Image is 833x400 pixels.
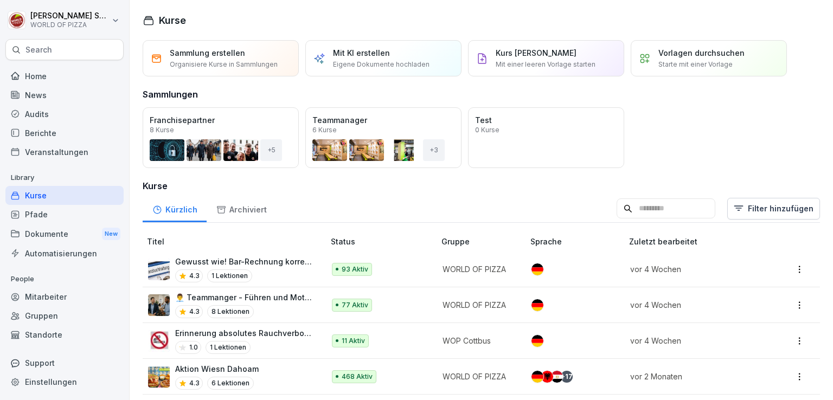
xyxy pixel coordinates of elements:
[25,44,52,55] p: Search
[5,86,124,105] a: News
[630,263,758,275] p: vor 4 Wochen
[148,259,170,280] img: hdz75wm9swzuwdvoxjbi6om3.png
[207,269,252,282] p: 1 Lektionen
[305,107,462,168] a: Teammanager6 Kurse+3
[630,371,758,382] p: vor 2 Monaten
[5,169,124,186] p: Library
[170,47,245,59] p: Sammlung erstellen
[630,299,758,311] p: vor 4 Wochen
[5,353,124,372] div: Support
[629,236,771,247] p: Zuletzt bearbeitet
[443,299,513,311] p: WORLD OF PIZZA
[530,236,624,247] p: Sprache
[189,271,200,281] p: 4.3
[102,228,120,240] div: New
[175,327,313,339] p: Erinnerung absolutes Rauchverbot im Firmenfahrzeug
[143,179,820,192] h3: Kurse
[727,198,820,220] button: Filter hinzufügen
[551,371,563,383] img: eg.svg
[312,127,337,133] p: 6 Kurse
[5,325,124,344] a: Standorte
[5,67,124,86] a: Home
[170,60,278,69] p: Organisiere Kurse in Sammlungen
[175,363,259,375] p: Aktion Wiesn Dahoam
[342,300,368,310] p: 77 Aktiv
[333,47,390,59] p: Mit KI erstellen
[5,105,124,124] a: Audits
[5,306,124,325] a: Gruppen
[148,366,170,388] img: tlfwtewhtshhigq7h0svolsu.png
[189,343,198,352] p: 1.0
[189,378,200,388] p: 4.3
[207,305,254,318] p: 8 Lektionen
[531,299,543,311] img: de.svg
[475,127,499,133] p: 0 Kurse
[541,371,553,383] img: al.svg
[207,377,254,390] p: 6 Lektionen
[150,114,292,126] p: Franchisepartner
[175,292,313,303] p: 👨‍💼 Teammanger - Führen und Motivation von Mitarbeitern
[331,236,437,247] p: Status
[148,330,170,352] img: pd3gr0k7uzjs8bg588bob4hx.png
[147,236,326,247] p: Titel
[148,294,170,316] img: ohhd80l18yea4i55etg45yot.png
[206,341,251,354] p: 1 Lektionen
[531,335,543,347] img: de.svg
[342,336,365,346] p: 11 Aktiv
[475,114,617,126] p: Test
[658,47,745,59] p: Vorlagen durchsuchen
[5,287,124,306] a: Mitarbeiter
[5,270,124,288] p: People
[5,224,124,244] a: DokumenteNew
[143,195,207,222] a: Kürzlich
[175,256,313,267] p: Gewusst wie! Bar-Rechnung korrekt in der Kasse verbuchen.
[423,139,445,161] div: + 3
[312,114,454,126] p: Teammanager
[468,107,624,168] a: Test0 Kurse
[5,244,124,263] a: Automatisierungen
[5,143,124,162] a: Veranstaltungen
[5,224,124,244] div: Dokumente
[260,139,282,161] div: + 5
[630,335,758,346] p: vor 4 Wochen
[5,205,124,224] a: Pfade
[342,372,373,382] p: 468 Aktiv
[30,11,110,21] p: [PERSON_NAME] Seraphim
[159,13,186,28] h1: Kurse
[150,127,174,133] p: 8 Kurse
[5,124,124,143] a: Berichte
[207,195,276,222] a: Archiviert
[443,263,513,275] p: WORLD OF PIZZA
[189,307,200,317] p: 4.3
[443,335,513,346] p: WOP Cottbus
[143,107,299,168] a: Franchisepartner8 Kurse+5
[441,236,526,247] p: Gruppe
[531,263,543,275] img: de.svg
[561,371,573,383] div: + 17
[658,60,733,69] p: Starte mit einer Vorlage
[496,60,595,69] p: Mit einer leeren Vorlage starten
[443,371,513,382] p: WORLD OF PIZZA
[342,264,368,274] p: 93 Aktiv
[333,60,430,69] p: Eigene Dokumente hochladen
[143,88,198,101] h3: Sammlungen
[496,47,576,59] p: Kurs [PERSON_NAME]
[5,372,124,391] a: Einstellungen
[30,21,110,29] p: WORLD OF PIZZA
[531,371,543,383] img: de.svg
[5,186,124,205] a: Kurse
